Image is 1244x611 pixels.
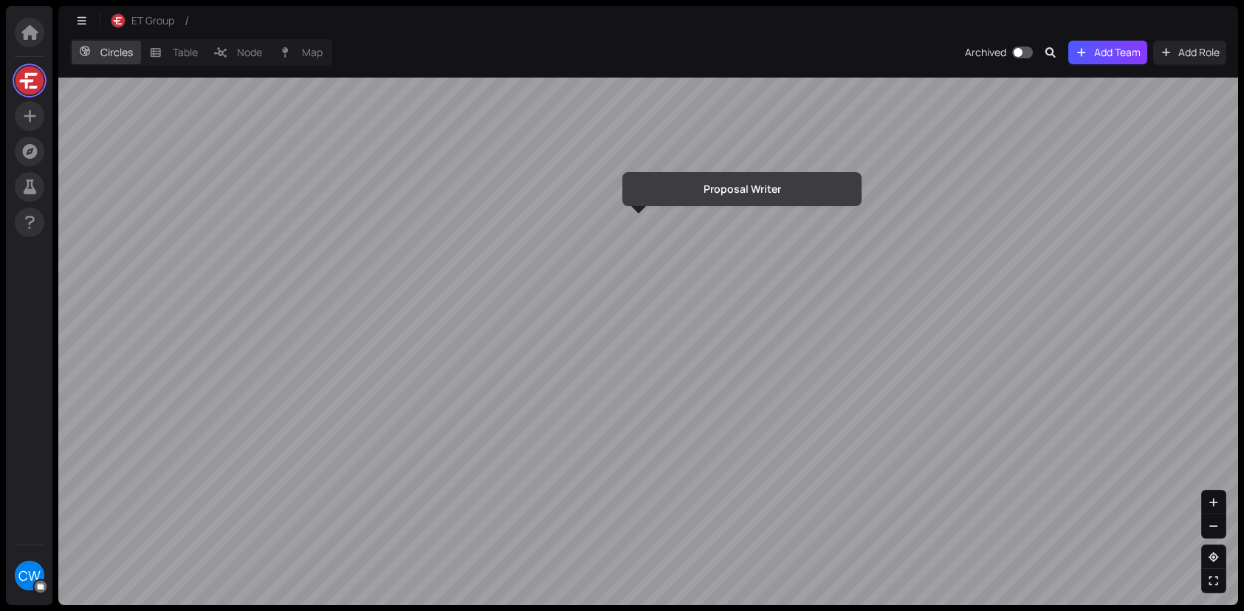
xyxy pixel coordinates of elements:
[1178,44,1220,61] span: Add Role
[16,66,44,95] img: LsfHRQdbm8.jpeg
[103,9,182,33] button: ET Group
[965,44,1006,61] div: Archived
[131,13,174,29] span: ET Group
[1094,44,1141,61] span: Add Team
[18,561,41,590] span: CW
[1153,41,1227,64] button: Add Role
[1068,41,1147,64] button: Add Team
[111,14,125,27] img: r-RjKx4yED.jpeg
